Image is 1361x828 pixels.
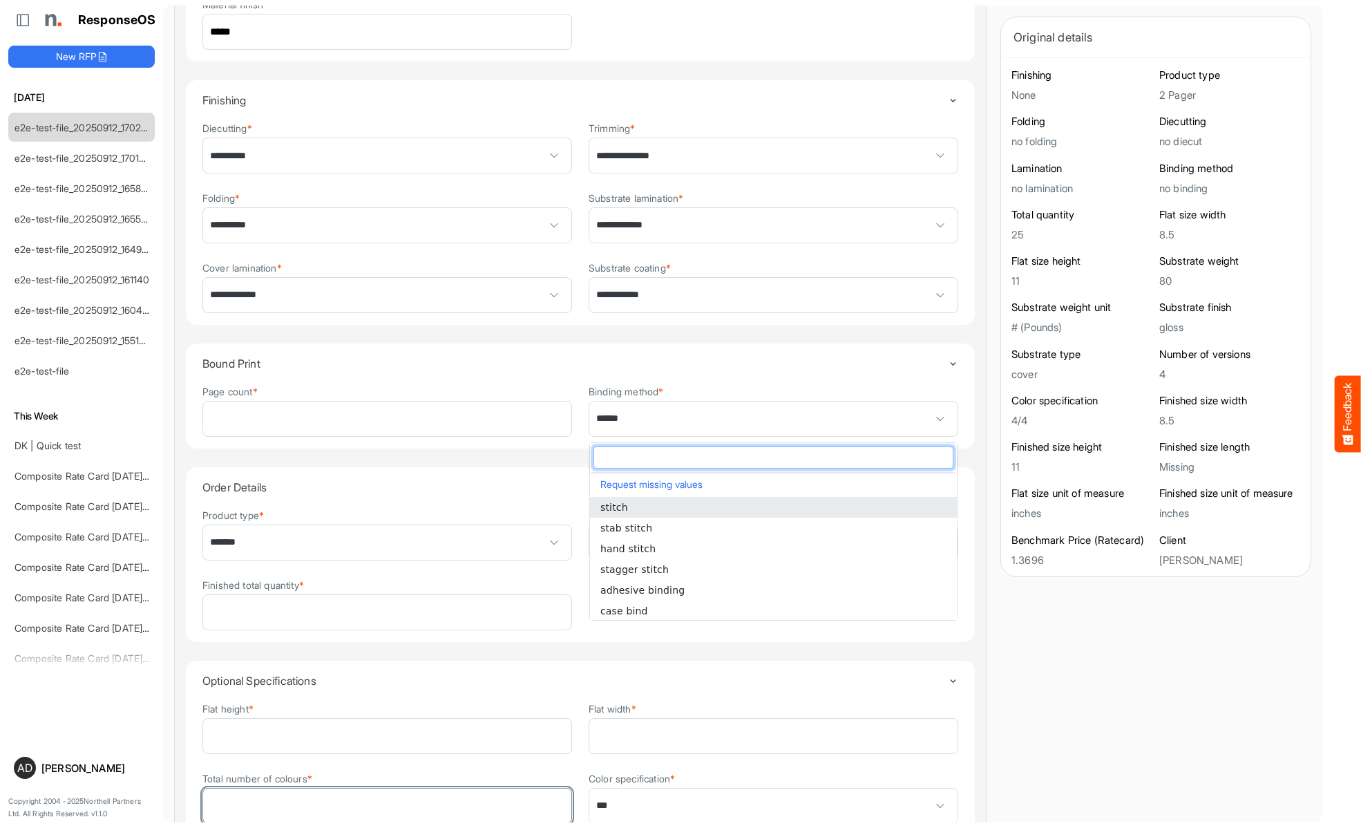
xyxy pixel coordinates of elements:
h6: Diecutting [1159,115,1300,129]
a: Composite Rate Card [DATE] mapping test_deleted [15,561,240,573]
a: e2e-test-file_20250912_164942 [15,243,154,255]
h6: [DATE] [8,90,155,105]
button: Feedback [1335,376,1361,453]
h6: Finished size unit of measure [1159,487,1300,500]
a: Composite Rate Card [DATE] mapping test [15,622,202,634]
h6: Flat size width [1159,208,1300,222]
h5: 4/4 [1011,415,1152,426]
a: e2e-test-file_20250912_165500 [15,213,154,225]
h4: Order Details [202,481,948,493]
h5: 80 [1159,275,1300,287]
h5: [PERSON_NAME] [1159,554,1300,566]
label: Flat width [589,704,636,714]
h5: # (Pounds) [1011,321,1152,333]
h6: Lamination [1011,162,1152,176]
h5: inches [1011,507,1152,519]
h6: Number of versions [1159,348,1300,361]
h6: Finishing [1011,68,1152,82]
h4: Finishing [202,94,948,106]
a: e2e-test-file_20250912_160454 [15,304,155,316]
h6: Color specification [1011,394,1152,408]
h5: 11 [1011,461,1152,473]
p: Copyright 2004 - 2025 Northell Partners Ltd. All Rights Reserved. v 1.1.0 [8,796,155,820]
h4: Optional Specifications [202,675,948,687]
summary: Toggle content [202,344,958,384]
h6: Substrate weight unit [1011,301,1152,314]
label: Folding [202,193,240,203]
img: Northell [38,6,66,34]
a: Composite Rate Card [DATE]_smaller [15,470,178,482]
h5: 8.5 [1159,229,1300,241]
h5: 25 [1011,229,1152,241]
h6: Substrate weight [1159,254,1300,268]
h5: no binding [1159,182,1300,194]
h5: None [1011,89,1152,101]
div: dropdownlist [589,442,958,621]
span: AD [17,762,32,773]
span: adhesive binding [600,585,685,596]
summary: Toggle content [202,467,958,507]
a: e2e-test-file [15,365,69,377]
a: Composite Rate Card [DATE] mapping test_deleted [15,500,240,512]
h6: Product type [1159,68,1300,82]
h5: no lamination [1011,182,1152,194]
h6: Flat size height [1011,254,1152,268]
button: Request missing values [597,476,950,493]
span: stab stitch [600,523,652,534]
a: e2e-test-file_20250912_170108 [15,152,151,164]
label: Page count [202,386,258,397]
label: Finished total quantity [202,580,304,590]
h6: Total quantity [1011,208,1152,222]
h1: ResponseOS [78,13,156,28]
label: Substrate coating [589,263,671,273]
h6: Benchmark Price (Ratecard) [1011,534,1152,547]
label: Product type [202,510,264,520]
h5: 4 [1159,368,1300,380]
a: e2e-test-file_20250912_155107 [15,335,151,346]
a: Composite Rate Card [DATE] mapping test_deleted [15,531,240,543]
span: stagger stitch [600,564,669,575]
span: hand stitch [600,543,656,554]
h5: no diecut [1159,135,1300,147]
h6: Folding [1011,115,1152,129]
a: e2e-test-file_20250912_165858 [15,182,153,194]
h6: Substrate finish [1159,301,1300,314]
label: Trimming [589,123,635,133]
summary: Toggle content [202,80,958,120]
h5: cover [1011,368,1152,380]
h5: 1.3696 [1011,554,1152,566]
label: Flat height [202,704,254,714]
h6: Binding method [1159,162,1300,176]
h6: Finished size width [1159,394,1300,408]
label: Substrate lamination [589,193,683,203]
h6: This Week [8,408,155,424]
a: e2e-test-file_20250912_170222 [15,122,153,133]
label: Diecutting [202,123,252,133]
label: Binding method [589,386,663,397]
h5: 8.5 [1159,415,1300,426]
h5: Missing [1159,461,1300,473]
div: [PERSON_NAME] [41,763,149,773]
label: Number of versions [589,510,681,520]
span: stitch [600,502,628,513]
button: New RFP [8,46,155,68]
span: case bind [600,605,648,617]
h6: Finished size height [1011,440,1152,454]
a: DK | Quick test [15,440,81,451]
a: Composite Rate Card [DATE] mapping test_deleted [15,592,240,603]
label: Cover lamination [202,263,282,273]
h6: Finished size length [1159,440,1300,454]
input: dropdownlistfilter [594,447,953,468]
h4: Bound Print [202,357,948,370]
h6: Substrate type [1011,348,1152,361]
h5: 2 Pager [1159,89,1300,101]
h6: Flat size unit of measure [1011,487,1152,500]
div: Original details [1013,28,1298,47]
label: Total number of colours [202,773,312,784]
h5: 11 [1011,275,1152,287]
h5: no folding [1011,135,1152,147]
a: e2e-test-file_20250912_161140 [15,274,150,285]
h6: Client [1159,534,1300,547]
h5: inches [1159,507,1300,519]
summary: Toggle content [202,661,958,701]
